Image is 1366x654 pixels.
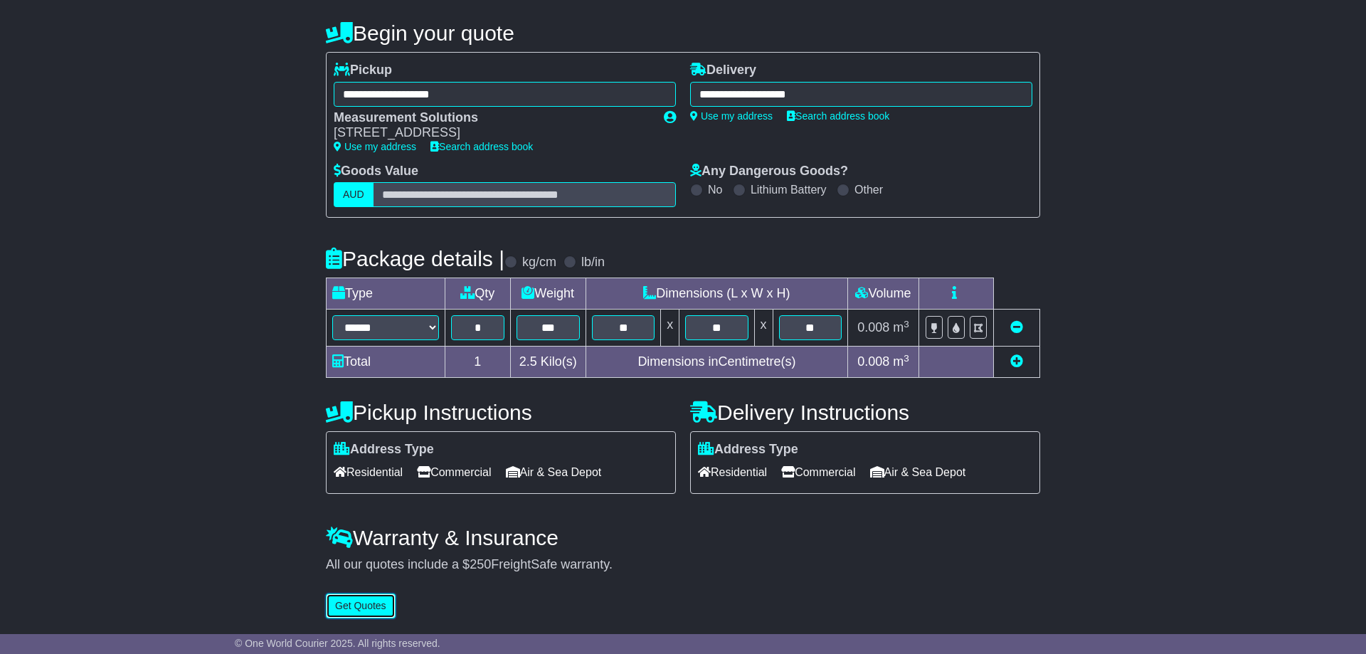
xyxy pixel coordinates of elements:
td: Dimensions (L x W x H) [586,278,847,310]
h4: Package details | [326,247,504,270]
button: Get Quotes [326,594,396,618]
span: Air & Sea Depot [506,461,602,483]
label: No [708,183,722,196]
span: Residential [334,461,403,483]
label: lb/in [581,255,605,270]
span: Commercial [781,461,855,483]
td: Type [327,278,445,310]
span: 250 [470,557,491,571]
td: 1 [445,347,511,378]
label: Address Type [698,442,798,458]
label: Any Dangerous Goods? [690,164,848,179]
label: AUD [334,182,374,207]
div: Measurement Solutions [334,110,650,126]
span: 0.008 [857,320,889,334]
td: Kilo(s) [510,347,586,378]
label: Pickup [334,63,392,78]
td: Qty [445,278,511,310]
a: Search address book [787,110,889,122]
h4: Pickup Instructions [326,401,676,424]
span: 0.008 [857,354,889,369]
span: © One World Courier 2025. All rights reserved. [235,638,440,649]
a: Add new item [1010,354,1023,369]
a: Use my address [334,141,416,152]
h4: Begin your quote [326,21,1040,45]
label: Delivery [690,63,756,78]
div: [STREET_ADDRESS] [334,125,650,141]
td: Total [327,347,445,378]
td: Volume [847,278,918,310]
label: Address Type [334,442,434,458]
td: Weight [510,278,586,310]
sup: 3 [904,353,909,364]
div: All our quotes include a $ FreightSafe warranty. [326,557,1040,573]
label: kg/cm [522,255,556,270]
span: Air & Sea Depot [870,461,966,483]
label: Goods Value [334,164,418,179]
label: Other [854,183,883,196]
a: Remove this item [1010,320,1023,334]
td: x [754,310,773,347]
td: x [661,310,679,347]
h4: Delivery Instructions [690,401,1040,424]
span: Residential [698,461,767,483]
a: Search address book [430,141,533,152]
span: m [893,354,909,369]
span: Commercial [417,461,491,483]
sup: 3 [904,319,909,329]
a: Use my address [690,110,773,122]
label: Lithium Battery [751,183,827,196]
span: 2.5 [519,354,537,369]
h4: Warranty & Insurance [326,526,1040,549]
span: m [893,320,909,334]
td: Dimensions in Centimetre(s) [586,347,847,378]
